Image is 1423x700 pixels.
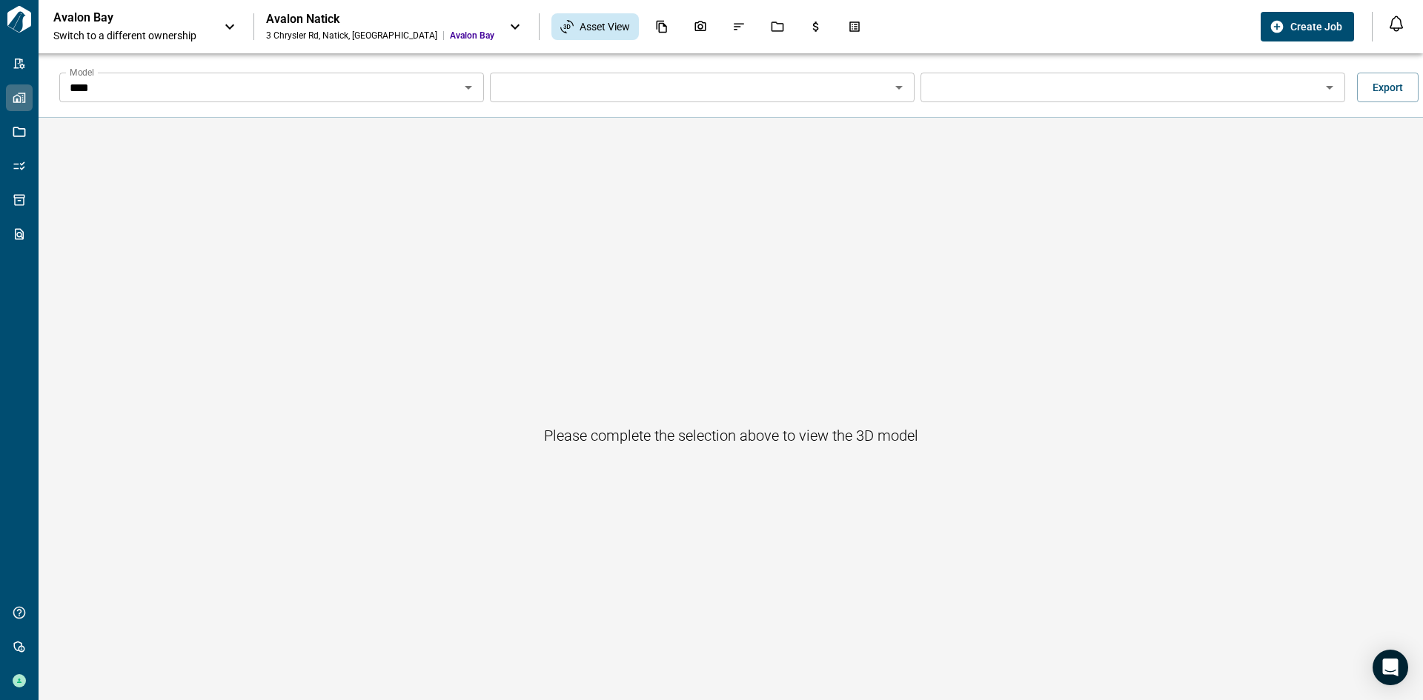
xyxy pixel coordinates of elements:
[1290,19,1342,34] span: Create Job
[53,28,209,43] span: Switch to a different ownership
[580,19,630,34] span: Asset View
[646,14,677,39] div: Documents
[839,14,870,39] div: Takeoff Center
[70,66,94,79] label: Model
[762,14,793,39] div: Jobs
[1261,12,1354,41] button: Create Job
[1319,77,1340,98] button: Open
[266,12,494,27] div: Avalon Natick
[551,13,639,40] div: Asset View
[53,10,187,25] p: Avalon Bay
[1384,12,1408,36] button: Open notification feed
[685,14,716,39] div: Photos
[1357,73,1419,102] button: Export
[458,77,479,98] button: Open
[544,424,918,447] h6: Please complete the selection above to view the 3D model
[889,77,909,98] button: Open
[800,14,832,39] div: Budgets
[450,30,494,41] span: Avalon Bay
[1373,80,1403,95] span: Export
[1373,650,1408,685] div: Open Intercom Messenger
[723,14,754,39] div: Issues & Info
[266,30,437,41] div: 3 Chrysler Rd , Natick , [GEOGRAPHIC_DATA]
